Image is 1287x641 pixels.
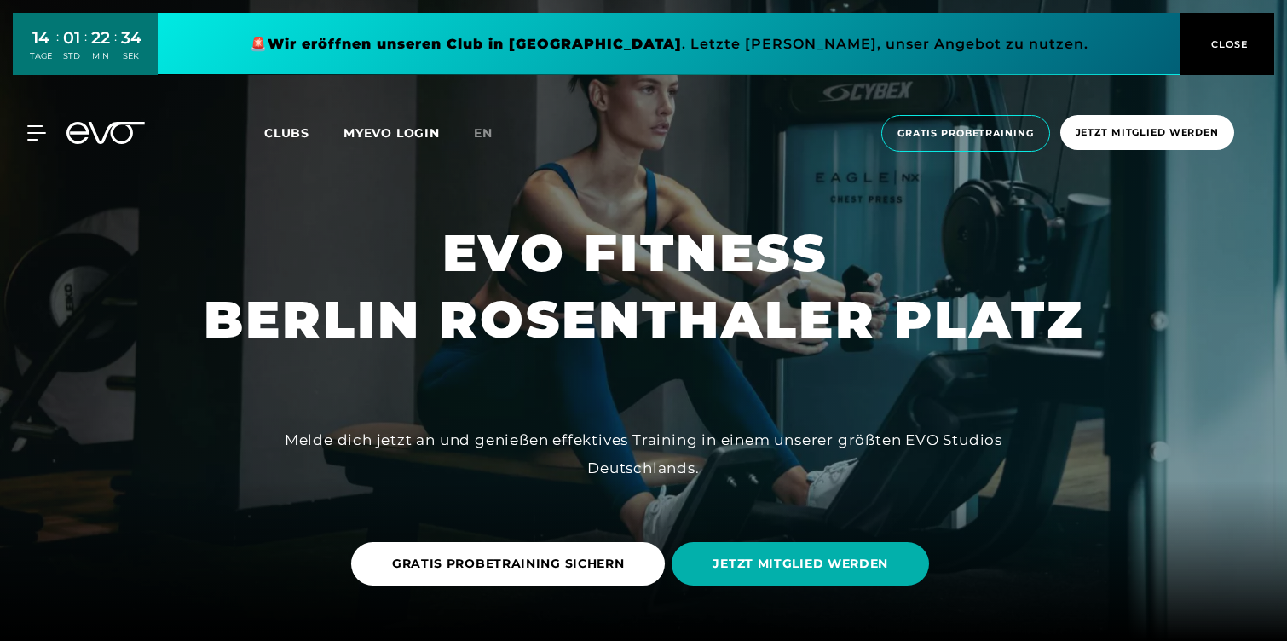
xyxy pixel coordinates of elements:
[30,50,52,62] div: TAGE
[343,125,440,141] a: MYEVO LOGIN
[260,426,1027,482] div: Melde dich jetzt an und genießen effektives Training in einem unserer größten EVO Studios Deutsch...
[121,26,141,50] div: 34
[63,26,80,50] div: 01
[91,26,110,50] div: 22
[264,125,309,141] span: Clubs
[876,115,1055,152] a: Gratis Probetraining
[392,555,625,573] span: GRATIS PROBETRAINING SICHERN
[474,125,493,141] span: en
[897,126,1034,141] span: Gratis Probetraining
[264,124,343,141] a: Clubs
[84,27,87,72] div: :
[672,529,936,598] a: JETZT MITGLIED WERDEN
[91,50,110,62] div: MIN
[204,220,1084,353] h1: EVO FITNESS BERLIN ROSENTHALER PLATZ
[713,555,888,573] span: JETZT MITGLIED WERDEN
[1180,13,1274,75] button: CLOSE
[1076,125,1219,140] span: Jetzt Mitglied werden
[1055,115,1239,152] a: Jetzt Mitglied werden
[30,26,52,50] div: 14
[351,529,672,598] a: GRATIS PROBETRAINING SICHERN
[114,27,117,72] div: :
[474,124,513,143] a: en
[56,27,59,72] div: :
[63,50,80,62] div: STD
[1207,37,1249,52] span: CLOSE
[121,50,141,62] div: SEK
